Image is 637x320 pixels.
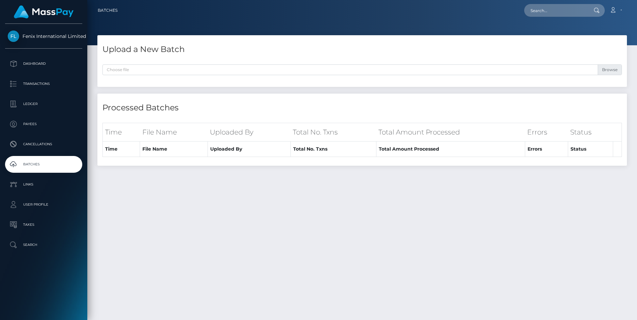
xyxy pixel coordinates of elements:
[376,142,525,157] th: Total Amount Processed
[568,123,613,141] th: Status
[568,142,613,157] th: Status
[5,136,82,153] a: Cancellations
[8,159,80,169] p: Batches
[208,123,290,141] th: Uploaded By
[525,142,568,157] th: Errors
[376,123,525,141] th: Total Amount Processed
[5,236,82,253] a: Search
[5,216,82,233] a: Taxes
[5,33,82,39] span: Fenix International Limited
[8,79,80,89] p: Transactions
[102,102,357,114] h4: Processed Batches
[5,196,82,213] a: User Profile
[98,3,118,17] a: Batches
[525,123,568,141] th: Errors
[8,31,19,42] img: Fenix International Limited
[8,240,80,250] p: Search
[5,156,82,173] a: Batches
[208,142,290,157] th: Uploaded By
[8,99,80,109] p: Ledger
[8,200,80,210] p: User Profile
[5,176,82,193] a: Links
[5,75,82,92] a: Transactions
[140,142,208,157] th: File Name
[5,96,82,112] a: Ledger
[290,123,376,141] th: Total No. Txns
[14,5,74,18] img: MassPay Logo
[8,59,80,69] p: Dashboard
[5,55,82,72] a: Dashboard
[8,119,80,129] p: Payees
[103,142,140,157] th: Time
[140,123,208,141] th: File Name
[8,220,80,230] p: Taxes
[8,179,80,190] p: Links
[5,116,82,132] a: Payees
[102,44,185,55] h4: Upload a New Batch
[103,123,140,141] th: Time
[524,4,587,17] input: Search...
[290,142,376,157] th: Total No. Txns
[8,139,80,149] p: Cancellations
